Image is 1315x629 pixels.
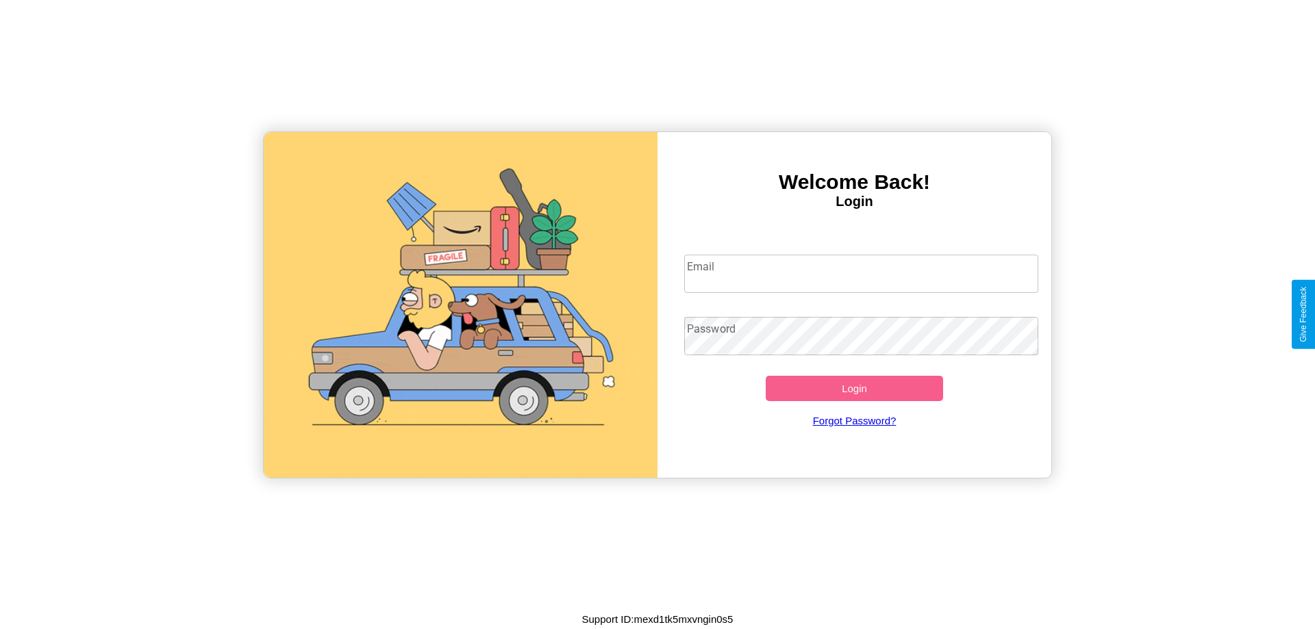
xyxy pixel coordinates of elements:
[582,610,734,628] p: Support ID: mexd1tk5mxvngin0s5
[264,132,657,478] img: gif
[657,194,1051,209] h4: Login
[766,376,943,401] button: Login
[657,170,1051,194] h3: Welcome Back!
[1299,287,1308,342] div: Give Feedback
[677,401,1032,440] a: Forgot Password?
